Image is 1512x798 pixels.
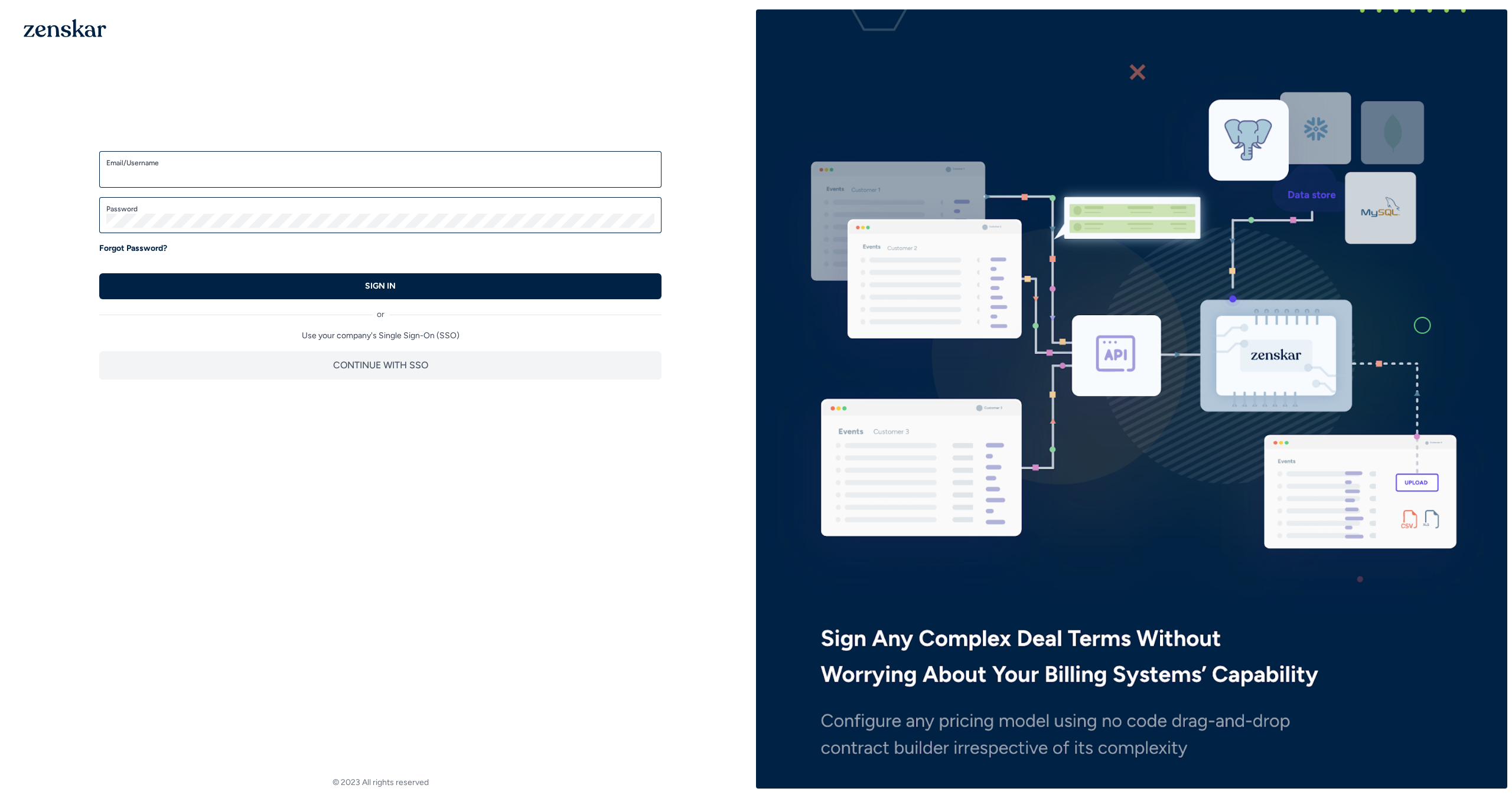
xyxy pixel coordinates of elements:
p: SIGN IN [365,280,396,292]
label: Password [106,204,654,214]
a: Forgot Password? [99,243,167,254]
img: 1OGAJ2xQqyY4LXKgY66KYq0eOWRCkrZdAb3gUhuVAqdWPZE9SRJmCz+oDMSn4zDLXe31Ii730ItAGKgCKgCCgCikA4Av8PJUP... [24,19,106,37]
button: SIGN IN [99,273,661,299]
button: CONTINUE WITH SSO [99,351,661,380]
footer: © 2023 All rights reserved [5,777,756,789]
p: Use your company's Single Sign-On (SSO) [99,330,661,342]
div: or [99,299,661,320]
label: Email/Username [106,158,654,168]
